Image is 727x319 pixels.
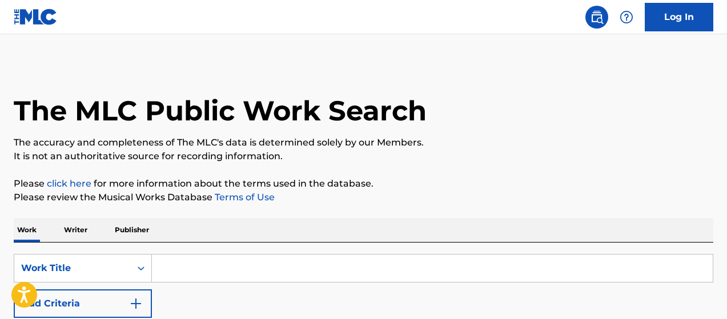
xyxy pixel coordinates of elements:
[21,261,124,275] div: Work Title
[47,178,91,189] a: click here
[14,9,58,25] img: MLC Logo
[585,6,608,29] a: Public Search
[14,191,713,204] p: Please review the Musical Works Database
[590,10,604,24] img: search
[212,192,275,203] a: Terms of Use
[620,10,633,24] img: help
[14,218,40,242] p: Work
[129,297,143,310] img: 9d2ae6d4665cec9f34b9.svg
[14,289,152,318] button: Add Criteria
[14,177,713,191] p: Please for more information about the terms used in the database.
[61,218,91,242] p: Writer
[14,94,427,128] h1: The MLC Public Work Search
[615,6,638,29] div: Help
[645,3,713,31] a: Log In
[14,136,713,150] p: The accuracy and completeness of The MLC's data is determined solely by our Members.
[111,218,152,242] p: Publisher
[14,150,713,163] p: It is not an authoritative source for recording information.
